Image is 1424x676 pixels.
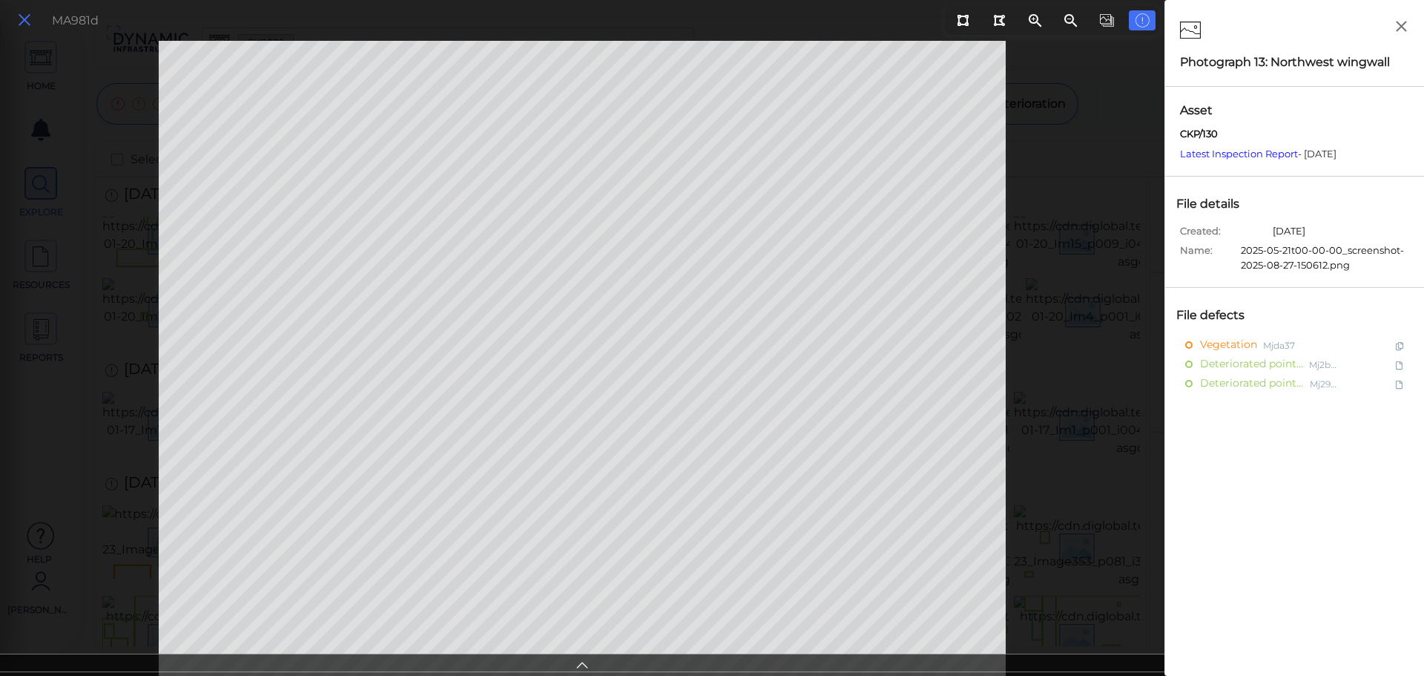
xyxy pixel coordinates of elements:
div: MA981d [52,12,99,30]
span: - [DATE] [1180,148,1336,160]
span: 2025-05-21t00-00-00_screenshot-2025-08-27-150612.png [1241,243,1417,272]
span: Vegetation [1200,336,1257,355]
div: Deteriorated pointingMj2bbd [1173,355,1417,374]
span: [DATE] [1273,224,1305,243]
a: Latest Inspection Report [1180,148,1298,160]
span: Created: [1180,224,1269,243]
span: CKP/130 [1180,127,1218,142]
div: File details [1173,191,1259,217]
span: Deteriorated pointing [1200,355,1303,374]
span: Mj293d [1310,375,1339,393]
span: Mj2bbd [1309,355,1339,374]
iframe: Chat [1361,609,1413,665]
div: File defects [1173,303,1264,328]
div: VegetationMjda37 [1173,335,1417,355]
div: Photograph 13: Northwest wingwall [1180,53,1409,71]
div: Deteriorated pointingMj293d [1173,374,1417,393]
span: Asset [1180,102,1409,119]
span: Name: [1180,243,1237,263]
span: Deteriorated pointing [1200,375,1304,393]
span: Mjda37 [1263,336,1295,355]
